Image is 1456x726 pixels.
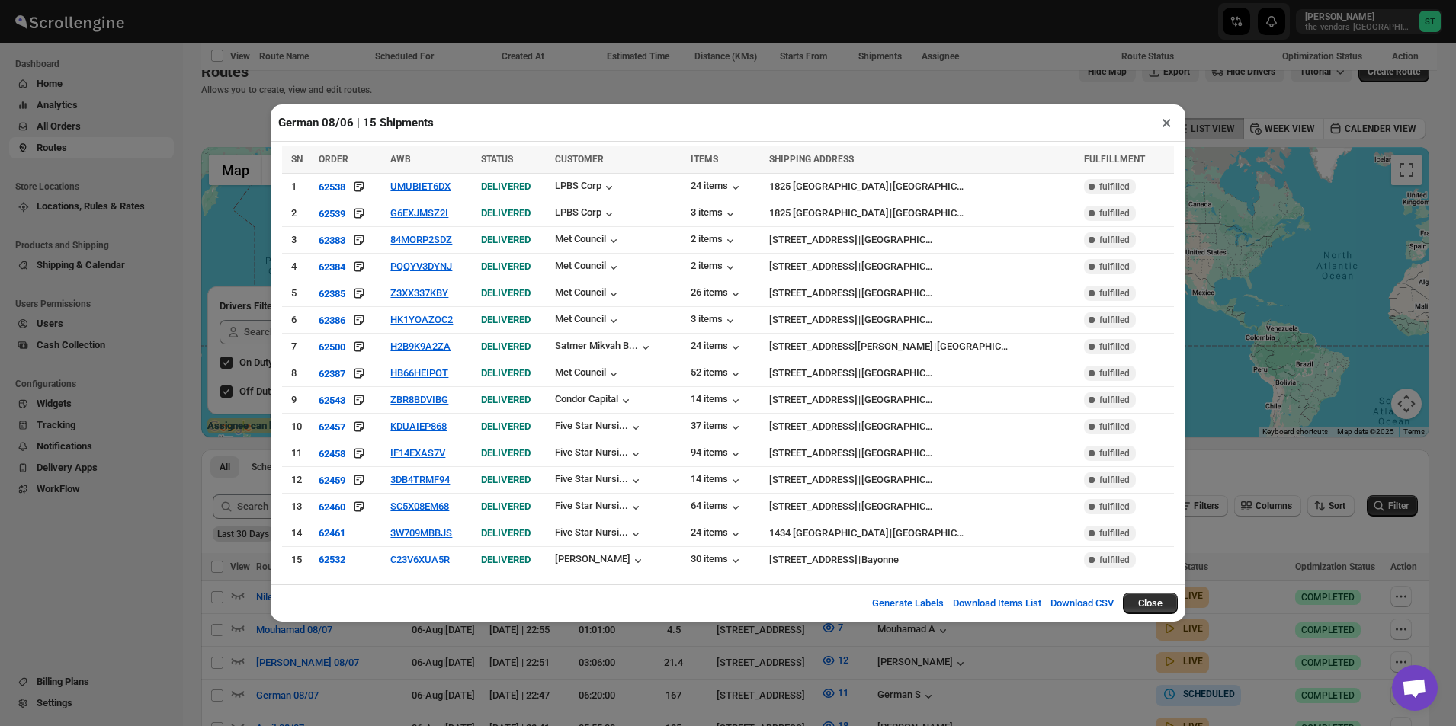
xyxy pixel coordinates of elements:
[555,313,621,328] button: Met Council
[555,420,628,431] div: Five Star Nursi...
[1041,588,1123,619] button: Download CSV
[861,232,934,248] div: [GEOGRAPHIC_DATA]
[555,473,628,485] div: Five Star Nursi...
[769,206,889,221] div: 1825 [GEOGRAPHIC_DATA]
[1084,154,1145,165] span: FULFILLMENT
[319,179,345,194] button: 62538
[481,474,531,485] span: DELIVERED
[769,446,1075,461] div: |
[319,499,345,514] button: 62460
[481,501,531,512] span: DELIVERED
[481,181,531,192] span: DELIVERED
[893,206,965,221] div: [GEOGRAPHIC_DATA]
[555,393,633,408] button: Condor Capital
[555,233,621,248] button: Met Council
[769,552,858,568] div: [STREET_ADDRESS]
[769,259,1075,274] div: |
[319,392,345,408] button: 62543
[691,420,743,435] button: 37 items
[390,341,451,352] button: H2B9K9A2ZA
[278,115,434,130] h2: German 08/06 | 15 Shipments
[555,366,621,382] div: Met Council
[282,334,314,360] td: 7
[1099,181,1130,193] span: fulfilled
[555,420,643,435] button: Five Star Nursi...
[1099,394,1130,406] span: fulfilled
[769,419,858,434] div: [STREET_ADDRESS]
[481,527,531,539] span: DELIVERED
[282,520,314,547] td: 14
[769,472,1075,488] div: |
[1099,367,1130,379] span: fulfilled
[1392,665,1438,711] a: Open chat
[390,394,448,405] button: ZBR8BDVIBG
[555,526,643,542] button: Five Star Nursi...
[282,387,314,414] td: 9
[861,366,934,381] div: [GEOGRAPHIC_DATA]
[319,554,345,565] div: 62532
[319,154,348,165] span: ORDER
[1099,447,1130,459] span: fulfilled
[769,392,1075,408] div: |
[861,499,934,514] div: [GEOGRAPHIC_DATA]
[691,553,743,568] div: 30 items
[319,259,345,274] button: 62384
[769,286,1075,301] div: |
[555,473,643,488] button: Five Star Nursi...
[691,526,743,542] div: 24 items
[555,446,628,458] div: Five Star Nursi...
[282,280,314,307] td: 5
[282,254,314,280] td: 4
[555,553,646,568] button: [PERSON_NAME]
[691,260,738,275] div: 2 items
[390,554,450,565] button: C23V6XUA5R
[282,227,314,254] td: 3
[555,206,617,222] div: LPBS Corp
[481,421,531,432] span: DELIVERED
[691,154,718,165] span: ITEMS
[769,154,854,165] span: SHIPPING ADDRESS
[555,260,621,275] button: Met Council
[481,261,531,272] span: DELIVERED
[390,314,453,325] button: HK1YOAZOC2
[481,314,531,325] span: DELIVERED
[319,366,345,381] button: 62387
[319,527,345,539] button: 62461
[319,339,345,354] button: 62500
[555,286,621,302] div: Met Council
[555,500,628,511] div: Five Star Nursi...
[861,472,934,488] div: [GEOGRAPHIC_DATA]
[1099,341,1130,353] span: fulfilled
[691,313,738,328] button: 3 items
[769,366,1075,381] div: |
[1099,554,1130,566] span: fulfilled
[769,206,1075,221] div: |
[282,414,314,440] td: 10
[1099,501,1130,513] span: fulfilled
[390,367,448,379] button: HB66HEIPOT
[555,340,638,351] div: Satmer Mikvah B...
[319,341,345,353] div: 62500
[691,340,743,355] button: 24 items
[1099,261,1130,273] span: fulfilled
[691,393,743,408] button: 14 items
[1099,474,1130,486] span: fulfilled
[319,472,345,488] button: 62459
[282,440,314,467] td: 11
[769,339,1075,354] div: |
[769,179,889,194] div: 1825 [GEOGRAPHIC_DATA]
[691,500,743,515] button: 64 items
[937,339,1009,354] div: [GEOGRAPHIC_DATA]
[769,312,1075,328] div: |
[319,261,345,273] div: 62384
[769,552,1075,568] div: |
[319,448,345,459] div: 62458
[555,340,653,355] button: Satmer Mikvah B...
[691,180,743,195] div: 24 items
